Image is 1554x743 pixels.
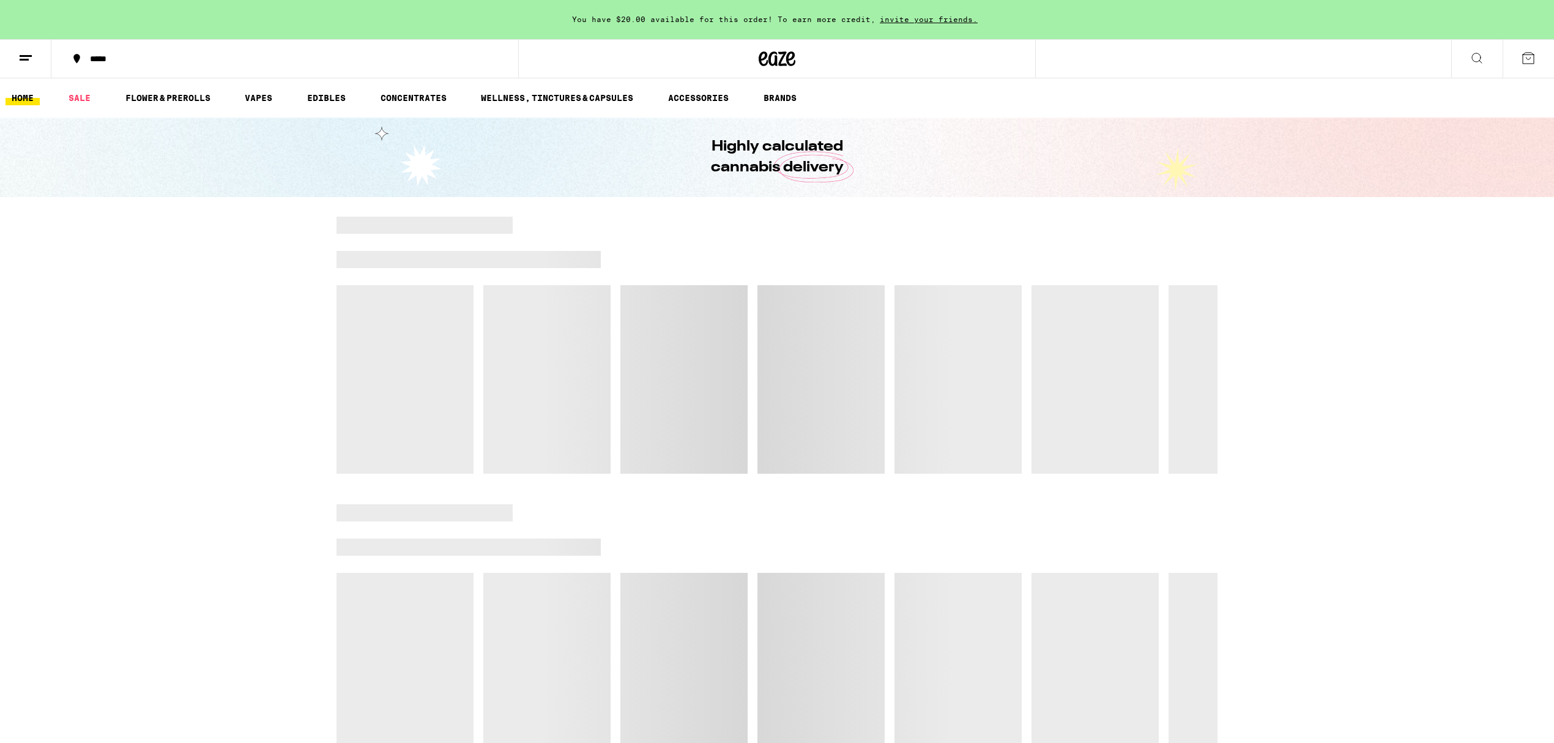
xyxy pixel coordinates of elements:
[757,91,803,105] a: BRANDS
[239,91,278,105] a: VAPES
[374,91,453,105] a: CONCENTRATES
[676,136,878,178] h1: Highly calculated cannabis delivery
[119,91,217,105] a: FLOWER & PREROLLS
[301,91,352,105] a: EDIBLES
[662,91,735,105] a: ACCESSORIES
[572,15,876,23] span: You have $20.00 available for this order! To earn more credit,
[6,91,40,105] a: HOME
[62,91,97,105] a: SALE
[475,91,639,105] a: WELLNESS, TINCTURES & CAPSULES
[876,15,982,23] span: invite your friends.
